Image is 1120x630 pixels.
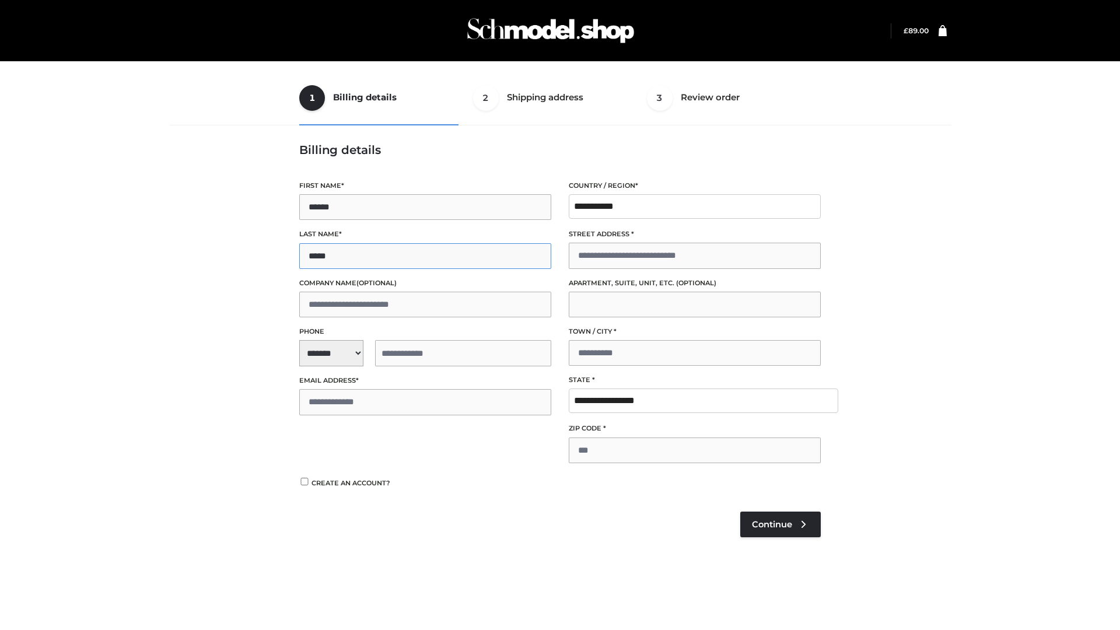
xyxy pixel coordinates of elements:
label: Apartment, suite, unit, etc. [569,278,821,289]
span: Create an account? [311,479,390,487]
a: £89.00 [904,26,929,35]
label: Street address [569,229,821,240]
span: Continue [752,519,792,530]
label: Last name [299,229,551,240]
label: Email address [299,375,551,386]
input: Create an account? [299,478,310,485]
label: Country / Region [569,180,821,191]
span: (optional) [676,279,716,287]
label: ZIP Code [569,423,821,434]
label: Company name [299,278,551,289]
h3: Billing details [299,143,821,157]
span: £ [904,26,908,35]
span: (optional) [356,279,397,287]
bdi: 89.00 [904,26,929,35]
label: Town / City [569,326,821,337]
label: First name [299,180,551,191]
img: Schmodel Admin 964 [463,8,638,54]
label: State [569,374,821,386]
label: Phone [299,326,551,337]
a: Continue [740,512,821,537]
